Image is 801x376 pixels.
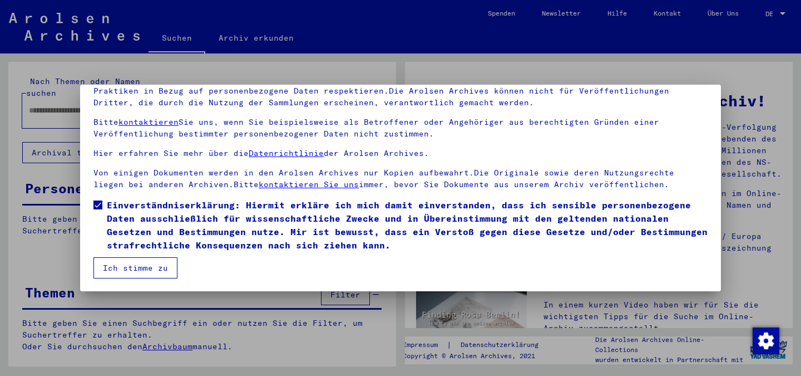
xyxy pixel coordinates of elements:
p: Von einigen Dokumenten werden in den Arolsen Archives nur Kopien aufbewahrt.Die Originale sowie d... [93,167,708,191]
a: kontaktieren Sie uns [259,179,359,189]
button: Ich stimme zu [93,257,177,279]
span: Einverständniserklärung: Hiermit erkläre ich mich damit einverstanden, dass ich sensible personen... [107,198,708,252]
p: Bitte Sie uns, wenn Sie beispielsweise als Betroffener oder Angehöriger aus berechtigten Gründen ... [93,116,708,140]
p: Hier erfahren Sie mehr über die der Arolsen Archives. [93,148,708,159]
a: kontaktieren [118,117,179,127]
a: Datenrichtlinie [249,148,324,158]
img: Zustimmung ändern [753,328,779,354]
